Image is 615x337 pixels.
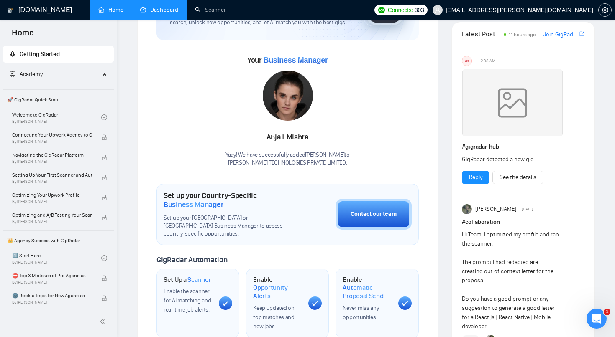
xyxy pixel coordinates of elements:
span: 11 hours ago [509,32,536,38]
span: Your [247,56,328,65]
span: fund-projection-screen [10,71,15,77]
span: 303 [415,5,424,15]
span: export [579,30,584,37]
span: check-circle [101,255,107,261]
span: rocket [10,51,15,57]
span: Opportunity Alerts [253,284,302,300]
span: Connecting Your Upwork Agency to GigRadar [12,131,92,139]
button: Reply [462,171,489,184]
span: Connects: [388,5,413,15]
span: Automatic Proposal Send [343,284,391,300]
span: By [PERSON_NAME] [12,139,92,144]
span: lock [101,175,107,180]
a: setting [598,7,612,13]
span: user [435,7,441,13]
span: 2:08 AM [481,57,495,65]
span: Keep updated on top matches and new jobs. [253,304,295,330]
span: lock [101,295,107,301]
span: 🚀 GigRadar Quick Start [4,91,113,108]
div: Hi Team, I optimized my profile and ran the scanner. The prompt I had redacted are creating out o... [462,230,560,331]
span: Optimizing and A/B Testing Your Scanner for Better Results [12,211,92,219]
span: lock [101,195,107,200]
span: Getting Started [20,51,60,58]
div: Anjali Mishra [225,130,350,144]
span: check-circle [101,114,107,120]
div: GigRadar detected a new gig [462,155,560,164]
span: By [PERSON_NAME] [12,199,92,204]
button: See the details [492,171,543,184]
span: [DATE] [522,205,533,213]
span: 1 [604,309,610,315]
a: Welcome to GigRadarBy[PERSON_NAME] [12,108,101,127]
span: Set up your [GEOGRAPHIC_DATA] or [GEOGRAPHIC_DATA] Business Manager to access country-specific op... [164,214,294,238]
p: [PERSON_NAME] TECHNOLOGIES PRIVATE LIMITED . [225,159,350,167]
span: Academy [20,71,43,78]
div: Contact our team [351,210,397,219]
span: By [PERSON_NAME] [12,300,92,305]
a: 1️⃣ Start HereBy[PERSON_NAME] [12,249,101,267]
span: GigRadar Automation [156,255,227,264]
a: dashboardDashboard [140,6,178,13]
img: logo [7,4,13,17]
span: Never miss any opportunities. [343,304,379,321]
span: By [PERSON_NAME] [12,179,92,184]
span: Scanner [187,276,211,284]
span: lock [101,155,107,160]
span: 👑 Agency Success with GigRadar [4,232,113,249]
div: Yaay! We have successfully added [PERSON_NAME] to [225,151,350,167]
span: ⛔ Top 3 Mistakes of Pro Agencies [12,271,92,280]
span: Business Manager [164,200,223,209]
span: By [PERSON_NAME] [12,159,92,164]
span: 🌚 Rookie Traps for New Agencies [12,291,92,300]
h1: Enable [253,276,302,300]
img: 1706121430734-multi-295.jpg [263,71,313,121]
span: [PERSON_NAME] [475,205,516,214]
a: homeHome [98,6,123,13]
span: Business Manager [263,56,328,64]
h1: Set Up a [164,276,211,284]
a: See the details [500,173,536,182]
span: lock [101,215,107,220]
span: double-left [100,317,108,326]
button: Contact our team [336,199,412,230]
span: Latest Posts from the GigRadar Community [462,29,502,39]
span: Setting Up Your First Scanner and Auto-Bidder [12,171,92,179]
span: lock [101,134,107,140]
img: joel maria [462,204,472,214]
a: Reply [469,173,482,182]
span: Enable the scanner for AI matching and real-time job alerts. [164,288,211,313]
img: weqQh+iSagEgQAAAABJRU5ErkJggg== [462,69,563,136]
span: Optimizing Your Upwork Profile [12,191,92,199]
span: By [PERSON_NAME] [12,219,92,224]
div: US [462,56,471,66]
span: Academy [10,71,43,78]
span: Navigating the GigRadar Platform [12,151,92,159]
span: lock [101,275,107,281]
a: Join GigRadar Slack Community [543,30,578,39]
span: Home [5,27,41,44]
a: searchScanner [195,6,226,13]
iframe: Intercom live chat [587,309,607,329]
img: upwork-logo.png [378,7,385,13]
button: setting [598,3,612,17]
span: By [PERSON_NAME] [12,280,92,285]
a: export [579,30,584,38]
li: Getting Started [3,46,114,63]
h1: # collaboration [462,218,584,227]
h1: Set up your Country-Specific [164,191,294,209]
h1: Enable [343,276,391,300]
h1: # gigradar-hub [462,142,584,152]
